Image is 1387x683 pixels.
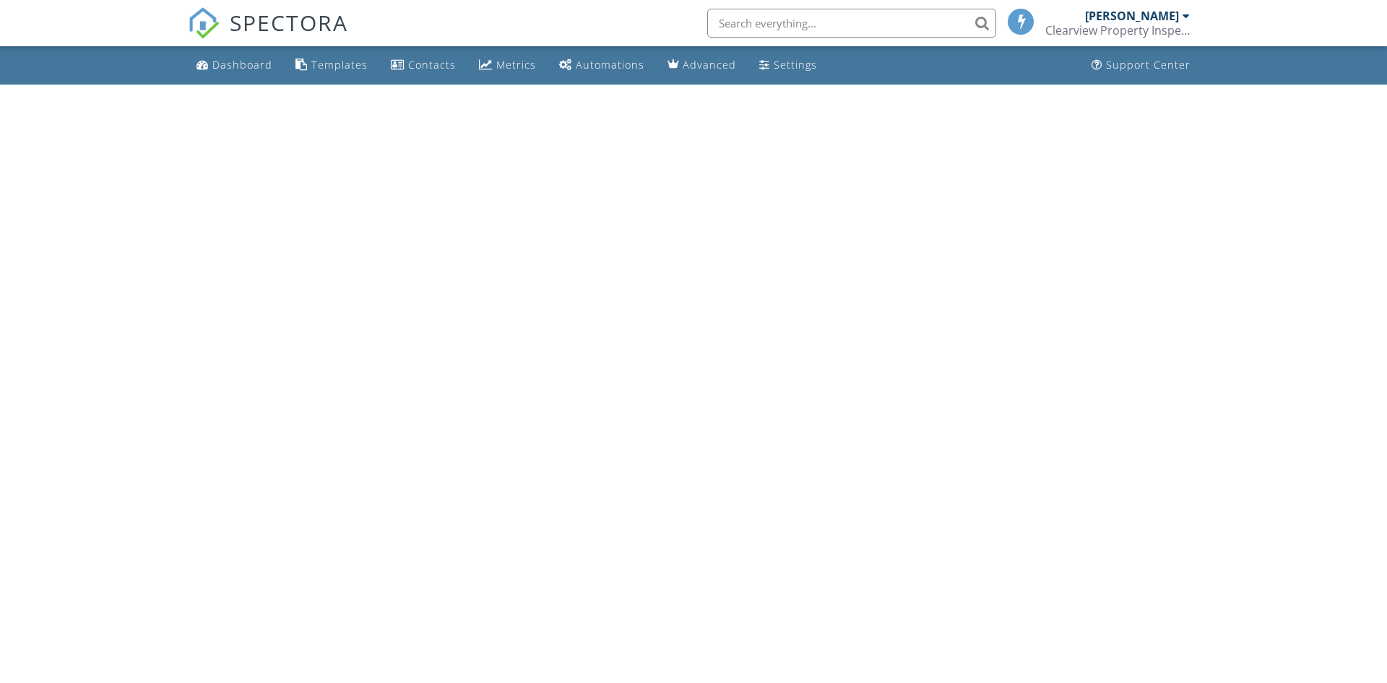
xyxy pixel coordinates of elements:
[188,7,220,39] img: The Best Home Inspection Software - Spectora
[212,58,272,72] div: Dashboard
[385,52,462,79] a: Contacts
[188,20,348,50] a: SPECTORA
[1045,23,1190,38] div: Clearview Property Inspections & Preservation LLC
[774,58,817,72] div: Settings
[473,52,542,79] a: Metrics
[576,58,644,72] div: Automations
[707,9,996,38] input: Search everything...
[191,52,278,79] a: Dashboard
[290,52,373,79] a: Templates
[662,52,742,79] a: Advanced
[1106,58,1191,72] div: Support Center
[753,52,823,79] a: Settings
[1086,52,1196,79] a: Support Center
[230,7,348,38] span: SPECTORA
[311,58,368,72] div: Templates
[683,58,736,72] div: Advanced
[1085,9,1179,23] div: [PERSON_NAME]
[496,58,536,72] div: Metrics
[553,52,650,79] a: Automations (Basic)
[408,58,456,72] div: Contacts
